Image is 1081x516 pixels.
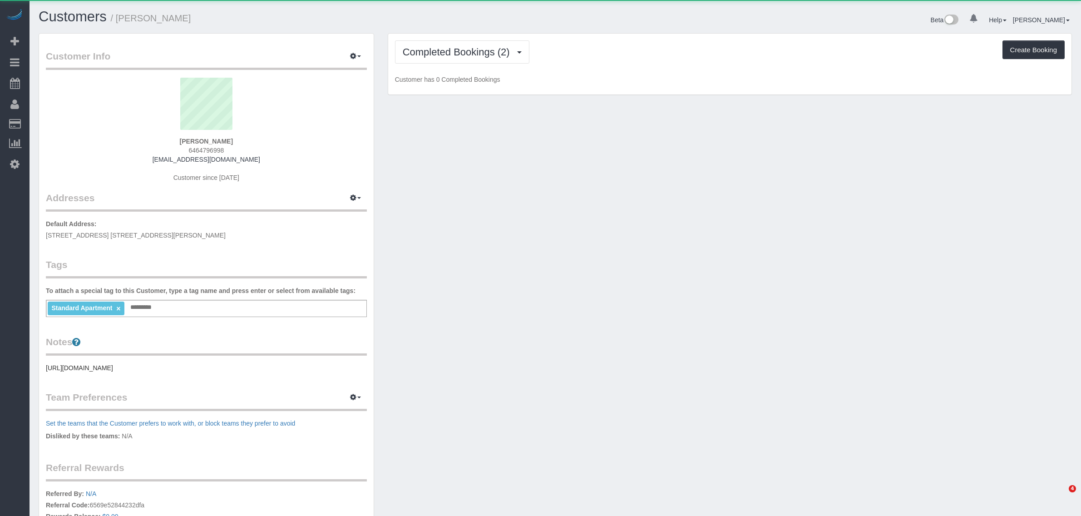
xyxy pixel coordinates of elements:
[122,432,132,440] span: N/A
[1013,16,1070,24] a: [PERSON_NAME]
[46,420,295,427] a: Set the teams that the Customer prefers to work with, or block teams they prefer to avoid
[39,9,107,25] a: Customers
[173,174,239,181] span: Customer since [DATE]
[46,391,367,411] legend: Team Preferences
[46,335,367,356] legend: Notes
[403,46,514,58] span: Completed Bookings (2)
[46,258,367,278] legend: Tags
[943,15,958,26] img: New interface
[51,304,112,312] span: Standard Apartment
[1002,40,1065,60] button: Create Booking
[188,147,224,154] span: 6464796998
[46,461,367,481] legend: Referral Rewards
[1050,485,1072,507] iframe: Intercom live chat
[1069,485,1076,492] span: 4
[46,489,84,498] label: Referred By:
[395,75,1065,84] p: Customer has 0 Completed Bookings
[46,219,97,228] label: Default Address:
[46,286,355,295] label: To attach a special tag to this Customer, type a tag name and press enter or select from availabl...
[46,363,367,372] pre: [URL][DOMAIN_NAME]
[931,16,959,24] a: Beta
[989,16,1007,24] a: Help
[46,232,226,239] span: [STREET_ADDRESS] [STREET_ADDRESS][PERSON_NAME]
[5,9,24,22] img: Automaid Logo
[86,490,96,497] a: N/A
[46,432,120,441] label: Disliked by these teams:
[111,13,191,23] small: / [PERSON_NAME]
[116,305,120,313] a: ×
[180,138,233,145] strong: [PERSON_NAME]
[395,40,529,64] button: Completed Bookings (2)
[46,501,89,510] label: Referral Code:
[153,156,260,163] a: [EMAIL_ADDRESS][DOMAIN_NAME]
[46,50,367,70] legend: Customer Info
